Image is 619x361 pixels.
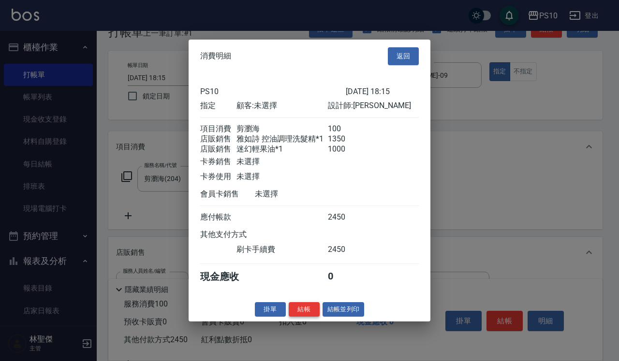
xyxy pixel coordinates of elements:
[236,144,327,154] div: 迷幻輕果油*1
[328,244,364,254] div: 2450
[200,229,273,239] div: 其他支付方式
[289,302,320,317] button: 結帳
[328,134,364,144] div: 1350
[236,244,327,254] div: 刷卡手續費
[236,124,327,134] div: 剪瀏海
[200,189,255,199] div: 會員卡銷售
[328,144,364,154] div: 1000
[328,212,364,222] div: 2450
[200,270,255,283] div: 現金應收
[236,134,327,144] div: 雅如詩 控油調理洗髮精*1
[200,156,236,167] div: 卡券銷售
[328,124,364,134] div: 100
[236,171,327,181] div: 未選擇
[323,302,365,317] button: 結帳並列印
[200,134,236,144] div: 店販銷售
[255,302,286,317] button: 掛單
[328,100,419,111] div: 設計師: [PERSON_NAME]
[328,270,364,283] div: 0
[200,51,231,61] span: 消費明細
[236,156,327,167] div: 未選擇
[200,212,236,222] div: 應付帳款
[346,86,419,96] div: [DATE] 18:15
[200,100,236,111] div: 指定
[200,124,236,134] div: 項目消費
[388,47,419,65] button: 返回
[200,86,346,96] div: PS10
[200,171,236,181] div: 卡券使用
[200,144,236,154] div: 店販銷售
[255,189,346,199] div: 未選擇
[236,100,327,111] div: 顧客: 未選擇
